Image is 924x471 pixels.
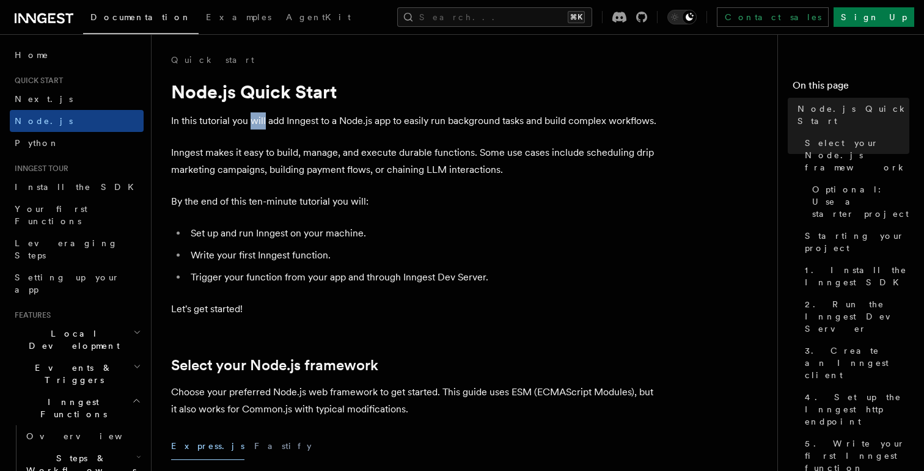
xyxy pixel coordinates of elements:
a: Quick start [171,54,254,66]
span: Select your Node.js framework [805,137,909,173]
span: Documentation [90,12,191,22]
span: AgentKit [286,12,351,22]
a: Sign Up [834,7,914,27]
a: Your first Functions [10,198,144,232]
span: Home [15,49,49,61]
a: 1. Install the Inngest SDK [800,259,909,293]
p: In this tutorial you will add Inngest to a Node.js app to easily run background tasks and build c... [171,112,660,130]
button: Toggle dark mode [667,10,697,24]
a: 4. Set up the Inngest http endpoint [800,386,909,433]
span: Install the SDK [15,182,141,192]
a: Overview [21,425,144,447]
a: Starting your project [800,225,909,259]
span: Leveraging Steps [15,238,118,260]
a: Setting up your app [10,266,144,301]
button: Search...⌘K [397,7,592,27]
span: Quick start [10,76,63,86]
li: Set up and run Inngest on your machine. [187,225,660,242]
span: Node.js [15,116,73,126]
span: Starting your project [805,230,909,254]
kbd: ⌘K [568,11,585,23]
li: Trigger your function from your app and through Inngest Dev Server. [187,269,660,286]
span: 1. Install the Inngest SDK [805,264,909,288]
span: Features [10,310,51,320]
button: Local Development [10,323,144,357]
a: Node.js [10,110,144,132]
span: Optional: Use a starter project [812,183,909,220]
a: Leveraging Steps [10,232,144,266]
span: Inngest Functions [10,396,132,420]
span: Python [15,138,59,148]
button: Fastify [254,433,312,460]
h4: On this page [793,78,909,98]
a: Python [10,132,144,154]
a: Home [10,44,144,66]
span: 2. Run the Inngest Dev Server [805,298,909,335]
a: Examples [199,4,279,33]
a: AgentKit [279,4,358,33]
p: Let's get started! [171,301,660,318]
button: Inngest Functions [10,391,144,425]
span: Overview [26,431,152,441]
a: 3. Create an Inngest client [800,340,909,386]
p: Inngest makes it easy to build, manage, and execute durable functions. Some use cases include sch... [171,144,660,178]
span: Your first Functions [15,204,87,226]
li: Write your first Inngest function. [187,247,660,264]
span: Node.js Quick Start [798,103,909,127]
span: Local Development [10,327,133,352]
span: 3. Create an Inngest client [805,345,909,381]
a: Install the SDK [10,176,144,198]
span: Examples [206,12,271,22]
a: Documentation [83,4,199,34]
span: Inngest tour [10,164,68,173]
a: Select your Node.js framework [800,132,909,178]
a: Optional: Use a starter project [807,178,909,225]
a: Node.js Quick Start [793,98,909,132]
p: By the end of this ten-minute tutorial you will: [171,193,660,210]
span: 4. Set up the Inngest http endpoint [805,391,909,428]
a: Contact sales [717,7,829,27]
a: Select your Node.js framework [171,357,378,374]
span: Events & Triggers [10,362,133,386]
button: Express.js [171,433,244,460]
button: Events & Triggers [10,357,144,391]
a: Next.js [10,88,144,110]
span: Setting up your app [15,272,120,294]
span: Next.js [15,94,73,104]
p: Choose your preferred Node.js web framework to get started. This guide uses ESM (ECMAScript Modul... [171,384,660,418]
a: 2. Run the Inngest Dev Server [800,293,909,340]
h1: Node.js Quick Start [171,81,660,103]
